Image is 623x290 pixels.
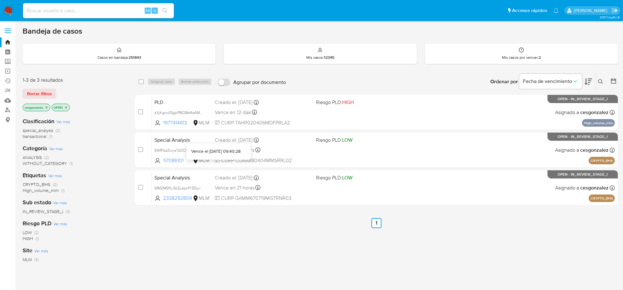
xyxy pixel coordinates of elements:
[553,8,559,13] a: Notificaciones
[574,8,609,14] p: cesar.gonzalez@mercadolibre.com.mx
[612,7,618,14] a: Salir
[512,7,547,14] span: Accesos rápidos
[145,8,150,14] span: Alt
[191,148,241,155] div: Vence el [DATE] 09:40:28
[154,8,156,14] span: s
[23,7,174,15] input: Buscar usuario o caso...
[159,6,171,15] button: search-icon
